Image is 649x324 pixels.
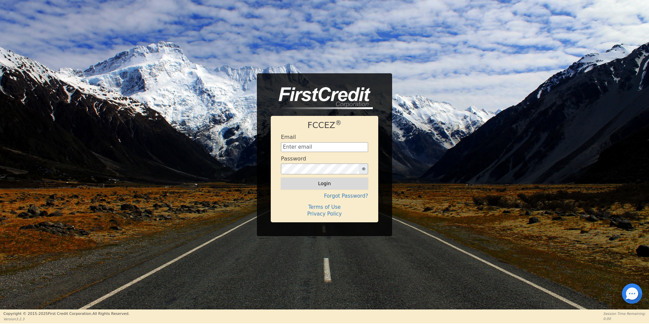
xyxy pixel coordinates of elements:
[281,211,368,217] h4: Privacy Policy
[3,311,129,317] p: Copyright © 2015- 2025 First Credit Corporation.
[281,142,368,152] input: Enter email
[281,134,296,140] h4: Email
[3,317,129,322] p: Version 3.2.3
[281,164,359,174] input: password
[281,178,368,189] button: Login
[281,120,368,130] h1: FCCEZ
[92,311,129,316] span: All Rights Reserved.
[281,193,368,199] h4: Forgot Password?
[335,119,342,126] sup: ®
[281,204,368,210] h4: Terms of Use
[281,155,306,162] h4: Password
[603,311,646,316] p: Session Time Remaining:
[271,87,373,109] img: logo-CMu_cnol.png
[603,316,646,321] p: 0:00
